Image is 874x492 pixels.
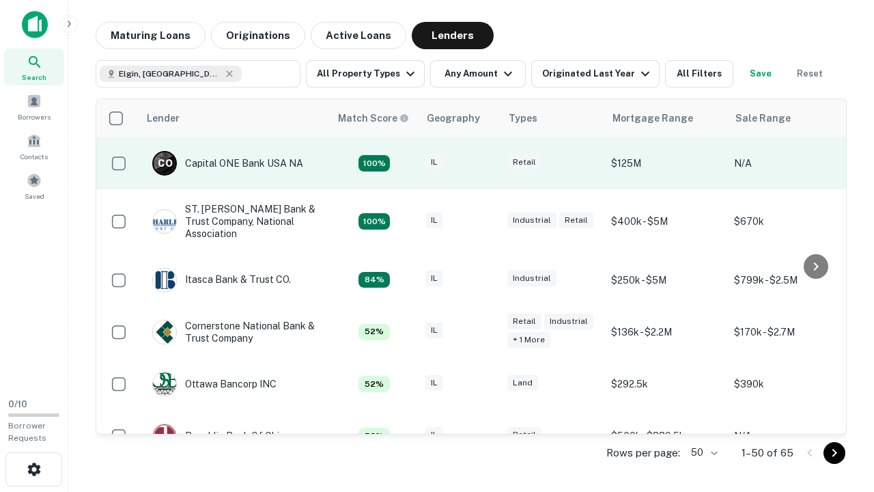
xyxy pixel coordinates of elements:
div: Geography [427,110,480,126]
div: Capitalize uses an advanced AI algorithm to match your search with the best lender. The match sco... [358,376,390,392]
div: Capitalize uses an advanced AI algorithm to match your search with the best lender. The match sco... [358,272,390,288]
img: picture [153,320,176,344]
a: Saved [4,167,64,204]
a: Search [4,49,64,85]
th: Geography [419,99,501,137]
div: Capitalize uses an advanced AI algorithm to match your search with the best lender. The match sco... [358,324,390,340]
img: picture [153,269,176,292]
div: IL [425,154,443,170]
div: Cornerstone National Bank & Trust Company [152,320,316,344]
div: Capital ONE Bank USA NA [152,151,303,176]
div: + 1 more [507,332,550,348]
div: Ottawa Bancorp INC [152,372,277,396]
span: Elgin, [GEOGRAPHIC_DATA], [GEOGRAPHIC_DATA] [119,68,221,80]
div: Industrial [507,213,556,228]
img: capitalize-icon.png [22,11,48,38]
button: Lenders [412,22,494,49]
button: Originated Last Year [531,60,660,87]
span: Borrowers [18,111,51,122]
td: $390k [727,358,850,410]
img: picture [153,424,176,448]
div: Land [507,375,538,391]
th: Sale Range [727,99,850,137]
div: IL [425,375,443,391]
th: Mortgage Range [604,99,727,137]
button: Any Amount [430,60,526,87]
div: Retail [507,154,541,170]
span: Borrower Requests [8,421,46,443]
div: Capitalize uses an advanced AI algorithm to match your search with the best lender. The match sco... [358,428,390,444]
span: Contacts [20,151,48,162]
td: $250k - $5M [604,254,727,306]
img: picture [153,210,176,233]
iframe: Chat Widget [806,383,874,448]
div: IL [425,271,443,286]
div: Capitalize uses an advanced AI algorithm to match your search with the best lender. The match sco... [338,111,409,126]
button: Active Loans [311,22,406,49]
div: ST. [PERSON_NAME] Bank & Trust Company, National Association [152,203,316,241]
td: N/A [727,410,850,462]
button: Go to next page [823,442,845,464]
th: Capitalize uses an advanced AI algorithm to match your search with the best lender. The match sco... [330,99,419,137]
button: All Filters [665,60,733,87]
td: $799k - $2.5M [727,254,850,306]
td: $125M [604,137,727,189]
th: Types [501,99,604,137]
th: Lender [139,99,330,137]
div: Sale Range [735,110,791,126]
div: Types [509,110,537,126]
div: Capitalize uses an advanced AI algorithm to match your search with the best lender. The match sco... [358,155,390,172]
button: Save your search to get updates of matches that match your search criteria. [739,60,783,87]
p: Rows per page: [606,445,680,461]
td: $170k - $2.7M [727,306,850,358]
a: Borrowers [4,88,64,125]
div: IL [425,323,443,338]
h6: Match Score [338,111,406,126]
div: Lender [147,110,180,126]
div: 50 [686,443,720,463]
div: Mortgage Range [612,110,693,126]
p: C O [158,156,172,171]
button: Maturing Loans [96,22,206,49]
div: Originated Last Year [542,66,653,82]
div: Retail [507,427,541,443]
button: Reset [788,60,832,87]
div: Industrial [507,271,556,286]
div: Capitalize uses an advanced AI algorithm to match your search with the best lender. The match sco... [358,213,390,230]
td: N/A [727,137,850,189]
img: picture [153,372,176,396]
div: Retail [507,314,541,329]
div: Industrial [544,314,593,329]
p: 1–50 of 65 [742,445,793,461]
td: $670k [727,189,850,254]
a: Contacts [4,128,64,165]
span: Saved [25,191,44,202]
td: $292.5k [604,358,727,410]
div: IL [425,213,443,228]
span: 0 / 10 [8,399,27,409]
span: Search [22,72,46,83]
td: $400k - $5M [604,189,727,254]
div: Republic Bank Of Chicago [152,424,302,448]
button: Originations [211,22,305,49]
div: Itasca Bank & Trust CO. [152,268,291,292]
button: All Property Types [306,60,425,87]
div: Retail [559,213,593,228]
td: $136k - $2.2M [604,306,727,358]
div: IL [425,427,443,443]
td: $500k - $880.5k [604,410,727,462]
